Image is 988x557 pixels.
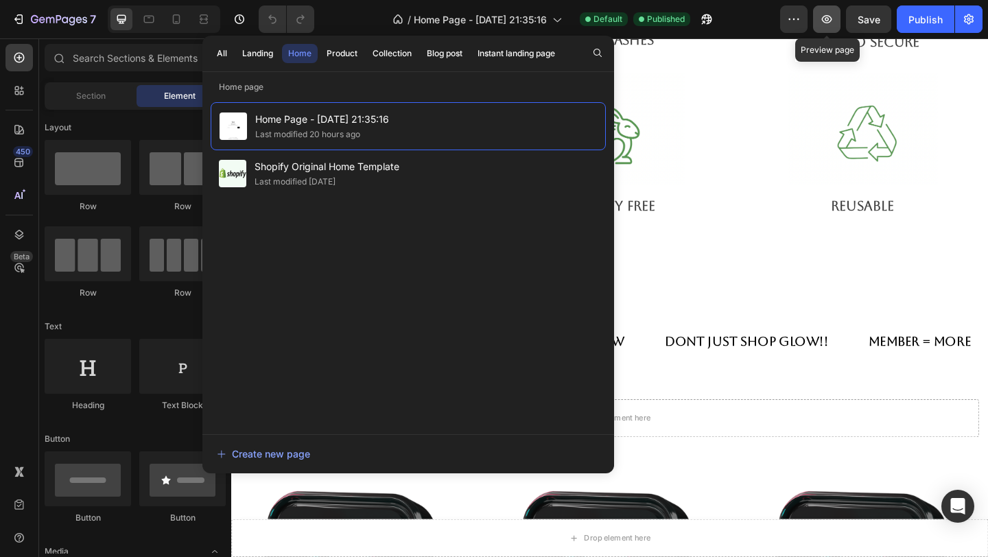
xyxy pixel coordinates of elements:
[408,12,411,27] span: /
[384,407,456,418] div: Drop element here
[139,200,226,213] div: Row
[858,14,880,25] span: Save
[211,44,233,63] button: All
[353,317,427,342] p: join now
[216,440,600,468] button: Create new page
[139,287,226,299] div: Row
[478,47,555,60] div: Instant landing page
[255,111,389,128] span: Home Page - [DATE] 21:35:16
[56,38,217,159] img: Alt Image
[384,538,456,549] div: Drop element here
[139,512,226,524] div: Button
[45,200,131,213] div: Row
[12,171,262,193] p: vegan
[164,90,196,102] span: Element
[45,512,131,524] div: Button
[255,175,336,189] div: Last modified [DATE]
[76,90,106,102] span: Section
[255,158,399,175] span: Shopify Original Home Template
[366,44,418,63] button: Collection
[45,320,62,333] span: Text
[167,317,309,342] p: 10% Off + FrEE gifts
[90,11,96,27] p: 7
[941,490,974,523] div: Open Intercom Messenger
[846,5,891,33] button: Save
[471,44,561,63] button: Instant landing page
[5,5,102,33] button: 7
[255,128,360,141] div: Last modified 20 hours ago
[282,44,318,63] button: Home
[897,5,954,33] button: Publish
[561,171,812,193] p: Reusable
[693,317,804,342] p: Member = More
[45,44,226,71] input: Search Sections & Elements
[45,121,71,134] span: Layout
[421,44,469,63] button: Blog post
[259,5,314,33] div: Undo/Redo
[471,317,649,342] p: dont just shop Glow!!
[236,44,279,63] button: Landing
[908,12,943,27] div: Publish
[45,287,131,299] div: Row
[45,399,131,412] div: Heading
[606,38,768,159] img: Alt Image
[242,47,273,60] div: Landing
[593,13,622,25] span: Default
[427,47,462,60] div: Blog post
[139,399,226,412] div: Text Block
[331,38,493,159] img: Alt Image
[287,171,537,193] p: Cruelty Free
[647,13,685,25] span: Published
[45,433,70,445] span: Button
[12,317,123,342] p: Member = More
[202,80,614,94] p: Home page
[320,44,364,63] button: Product
[414,12,547,27] span: Home Page - [DATE] 21:35:16
[288,47,311,60] div: Home
[373,47,412,60] div: Collection
[13,146,33,157] div: 450
[217,47,227,60] div: All
[327,47,357,60] div: Product
[10,251,33,262] div: Beta
[217,447,310,461] div: Create new page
